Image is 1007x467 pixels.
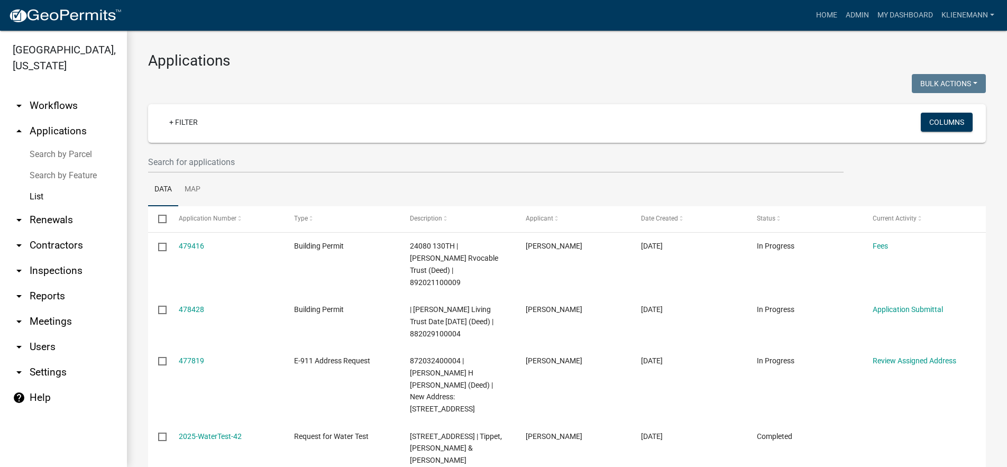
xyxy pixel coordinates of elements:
[13,239,25,252] i: arrow_drop_down
[294,305,344,314] span: Building Permit
[13,315,25,328] i: arrow_drop_down
[410,215,442,222] span: Description
[148,173,178,207] a: Data
[410,242,498,286] span: 24080 130TH | Molly McDowell-Schipper Rvocable Trust (Deed) | 892021100009
[641,432,663,441] span: 09/11/2025
[179,432,242,441] a: 2025-WaterTest-42
[912,74,986,93] button: Bulk Actions
[631,206,747,232] datatable-header-cell: Date Created
[526,305,582,314] span: Kendall Lienemann
[168,206,284,232] datatable-header-cell: Application Number
[526,242,582,250] span: Kendall Lienemann
[161,113,206,132] a: + Filter
[641,242,663,250] span: 09/16/2025
[13,214,25,226] i: arrow_drop_down
[400,206,516,232] datatable-header-cell: Description
[13,341,25,353] i: arrow_drop_down
[179,242,204,250] a: 479416
[526,215,553,222] span: Applicant
[13,264,25,277] i: arrow_drop_down
[294,242,344,250] span: Building Permit
[757,242,794,250] span: In Progress
[148,206,168,232] datatable-header-cell: Select
[641,305,663,314] span: 09/15/2025
[757,356,794,365] span: In Progress
[757,305,794,314] span: In Progress
[873,305,943,314] a: Application Submittal
[757,432,792,441] span: Completed
[179,215,236,222] span: Application Number
[873,215,917,222] span: Current Activity
[747,206,863,232] datatable-header-cell: Status
[179,356,204,365] a: 477819
[937,5,999,25] a: klienemann
[178,173,207,207] a: Map
[921,113,973,132] button: Columns
[526,432,582,441] span: Heather Tippet
[294,432,369,441] span: Request for Water Test
[410,305,493,338] span: | Chad J McDonald Living Trust Date October 21, 2024 (Deed) | 882029100004
[179,305,204,314] a: 478428
[873,356,956,365] a: Review Assigned Address
[13,290,25,303] i: arrow_drop_down
[862,206,978,232] datatable-header-cell: Current Activity
[13,125,25,138] i: arrow_drop_up
[13,99,25,112] i: arrow_drop_down
[641,215,678,222] span: Date Created
[641,356,663,365] span: 09/12/2025
[294,356,370,365] span: E-911 Address Request
[757,215,775,222] span: Status
[515,206,631,232] datatable-header-cell: Applicant
[148,52,986,70] h3: Applications
[13,391,25,404] i: help
[13,366,25,379] i: arrow_drop_down
[526,356,582,365] span: Lori Kohart
[294,215,308,222] span: Type
[284,206,400,232] datatable-header-cell: Type
[410,356,493,413] span: 872032400004 | Broer, Lowell H Broer, Eunice J (Deed) | New Address: 25563 Co Hwy D55
[873,5,937,25] a: My Dashboard
[841,5,873,25] a: Admin
[148,151,844,173] input: Search for applications
[812,5,841,25] a: Home
[873,242,888,250] a: Fees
